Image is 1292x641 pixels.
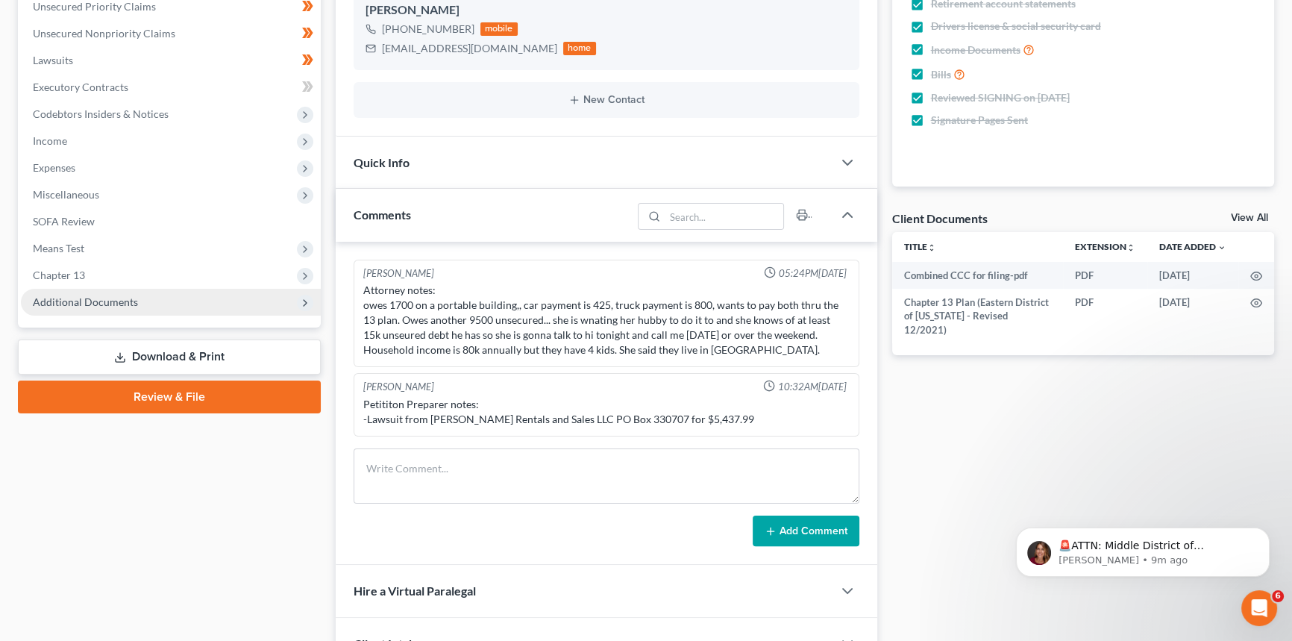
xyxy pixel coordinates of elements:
i: expand_more [1217,243,1226,252]
div: Client Documents [892,210,988,226]
iframe: Intercom live chat [1241,590,1277,626]
i: unfold_more [1126,243,1135,252]
span: SOFA Review [33,215,95,228]
span: Chapter 13 [33,269,85,281]
span: Comments [354,207,411,222]
span: Signature Pages Sent [931,113,1028,128]
span: 6 [1272,590,1284,602]
td: Combined CCC for filing-pdf [892,262,1064,289]
div: [PERSON_NAME] [363,266,434,281]
a: View All [1231,213,1268,223]
span: Hire a Virtual Paralegal [354,584,476,598]
iframe: Intercom notifications message [994,496,1292,601]
a: Unsecured Nonpriority Claims [21,20,321,47]
div: [PERSON_NAME] [366,1,847,19]
div: [PERSON_NAME] [363,380,434,394]
span: Expenses [33,161,75,174]
span: 05:24PM[DATE] [779,266,847,281]
div: Attorney notes: owes 1700 on a portable building,, car payment is 425, truck payment is 800, want... [363,283,850,357]
span: Lawsuits [33,54,73,66]
td: PDF [1063,262,1147,289]
a: Extensionunfold_more [1075,241,1135,252]
a: Executory Contracts [21,74,321,101]
div: Petititon Preparer notes: -Lawsuit from [PERSON_NAME] Rentals and Sales LLC PO Box 330707 for $5,... [363,397,850,427]
a: Date Added expand_more [1159,241,1226,252]
div: [EMAIL_ADDRESS][DOMAIN_NAME] [382,41,557,56]
span: 10:32AM[DATE] [778,380,847,394]
a: SOFA Review [21,208,321,235]
div: home [563,42,596,55]
span: Means Test [33,242,84,254]
span: Unsecured Nonpriority Claims [33,27,175,40]
a: Review & File [18,381,321,413]
span: Drivers license & social security card [931,19,1101,34]
span: Reviewed SIGNING on [DATE] [931,90,1070,105]
a: Lawsuits [21,47,321,74]
span: Executory Contracts [33,81,128,93]
span: Income [33,134,67,147]
input: Search... [665,204,783,229]
td: Chapter 13 Plan (Eastern District of [US_STATE] - Revised 12/2021) [892,289,1064,343]
div: [PHONE_NUMBER] [382,22,474,37]
span: Codebtors Insiders & Notices [33,107,169,120]
td: PDF [1063,289,1147,343]
span: Quick Info [354,155,410,169]
td: [DATE] [1147,289,1238,343]
i: unfold_more [927,243,936,252]
a: Titleunfold_more [904,241,936,252]
span: Income Documents [931,43,1020,57]
td: [DATE] [1147,262,1238,289]
div: mobile [480,22,518,36]
span: Additional Documents [33,296,138,308]
button: New Contact [366,94,847,106]
span: Miscellaneous [33,188,99,201]
span: Bills [931,67,951,82]
a: Download & Print [18,340,321,375]
button: Add Comment [753,516,859,547]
